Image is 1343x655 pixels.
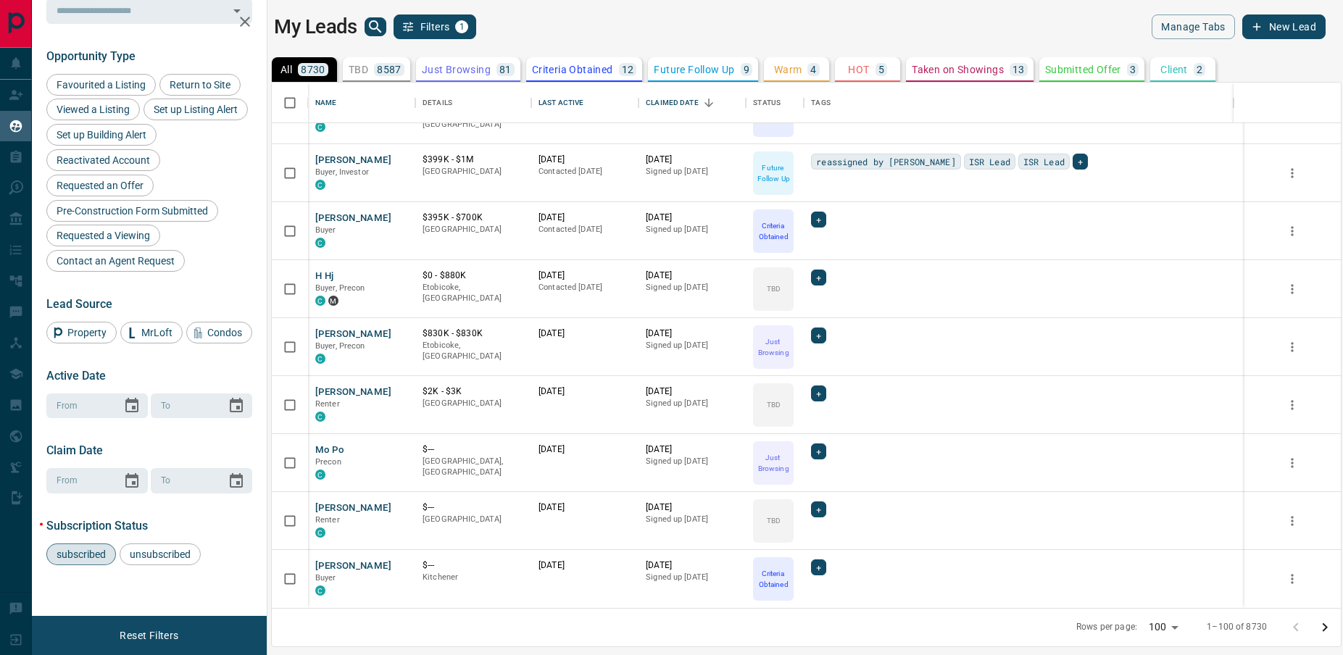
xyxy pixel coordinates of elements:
[539,501,631,514] p: [DATE]
[46,369,106,383] span: Active Date
[423,166,524,178] p: [GEOGRAPHIC_DATA]
[646,282,739,293] p: Signed up [DATE]
[423,398,524,409] p: [GEOGRAPHIC_DATA]
[646,443,739,456] p: [DATE]
[1130,64,1136,75] p: 3
[646,327,739,340] p: [DATE]
[532,64,613,75] p: Criteria Obtained
[423,514,524,525] p: [GEOGRAPHIC_DATA]
[539,270,631,282] p: [DATE]
[539,154,631,166] p: [DATE]
[646,270,739,282] p: [DATE]
[754,336,792,358] p: Just Browsing
[1073,154,1088,170] div: +
[315,238,325,248] div: condos.ca
[315,212,391,225] button: [PERSON_NAME]
[328,296,338,306] div: mrloft.ca
[646,385,739,398] p: [DATE]
[811,443,826,459] div: +
[753,83,781,123] div: Status
[120,322,183,343] div: MrLoft
[222,391,251,420] button: Choose date
[315,470,325,480] div: condos.ca
[202,327,247,338] span: Condos
[315,527,325,538] div: condos.ca
[315,83,337,123] div: Name
[1160,64,1187,75] p: Client
[804,83,1233,123] div: Tags
[1207,621,1267,633] p: 1–100 of 8730
[654,64,734,75] p: Future Follow Up
[315,122,325,132] div: condos.ca
[423,83,452,123] div: Details
[46,175,154,196] div: Requested an Offer
[774,64,802,75] p: Warm
[51,548,111,560] span: subscribed
[423,559,524,572] p: $---
[746,83,804,123] div: Status
[810,64,816,75] p: 4
[1197,64,1202,75] p: 2
[646,501,739,514] p: [DATE]
[816,212,821,227] span: +
[315,443,344,457] button: Mo Po
[51,205,213,217] span: Pre-Construction Form Submitted
[227,1,247,21] button: Open
[1045,64,1121,75] p: Submitted Offer
[377,64,402,75] p: 8587
[349,64,368,75] p: TBD
[646,514,739,525] p: Signed up [DATE]
[816,502,821,517] span: +
[186,322,252,343] div: Condos
[1281,278,1303,300] button: more
[423,572,524,583] p: Kitchener
[539,385,631,398] p: [DATE]
[811,559,826,575] div: +
[315,225,336,235] span: Buyer
[848,64,869,75] p: HOT
[51,255,180,267] span: Contact an Agent Request
[1281,510,1303,532] button: more
[767,399,781,410] p: TBD
[423,212,524,224] p: $395K - $700K
[816,444,821,459] span: +
[539,282,631,293] p: Contacted [DATE]
[422,64,491,75] p: Just Browsing
[159,74,241,96] div: Return to Site
[811,212,826,228] div: +
[1281,336,1303,358] button: more
[423,224,524,235] p: [GEOGRAPHIC_DATA]
[51,129,151,141] span: Set up Building Alert
[315,180,325,190] div: condos.ca
[315,412,325,422] div: condos.ca
[308,83,415,123] div: Name
[1281,162,1303,184] button: more
[767,515,781,526] p: TBD
[46,322,117,343] div: Property
[646,166,739,178] p: Signed up [DATE]
[1152,14,1234,39] button: Manage Tabs
[1013,64,1025,75] p: 13
[394,14,477,39] button: Filters1
[457,22,467,32] span: 1
[315,167,369,177] span: Buyer, Investor
[51,79,151,91] span: Favourited a Listing
[136,327,178,338] span: MrLoft
[365,17,386,36] button: search button
[754,568,792,590] p: Criteria Obtained
[539,443,631,456] p: [DATE]
[165,79,236,91] span: Return to Site
[816,328,821,343] span: +
[423,385,524,398] p: $2K - $3K
[51,154,155,166] span: Reactivated Account
[646,224,739,235] p: Signed up [DATE]
[149,104,243,115] span: Set up Listing Alert
[423,154,524,166] p: $399K - $1M
[539,166,631,178] p: Contacted [DATE]
[531,83,639,123] div: Last Active
[646,398,739,409] p: Signed up [DATE]
[646,212,739,224] p: [DATE]
[811,501,826,517] div: +
[754,220,792,242] p: Criteria Obtained
[51,230,155,241] span: Requested a Viewing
